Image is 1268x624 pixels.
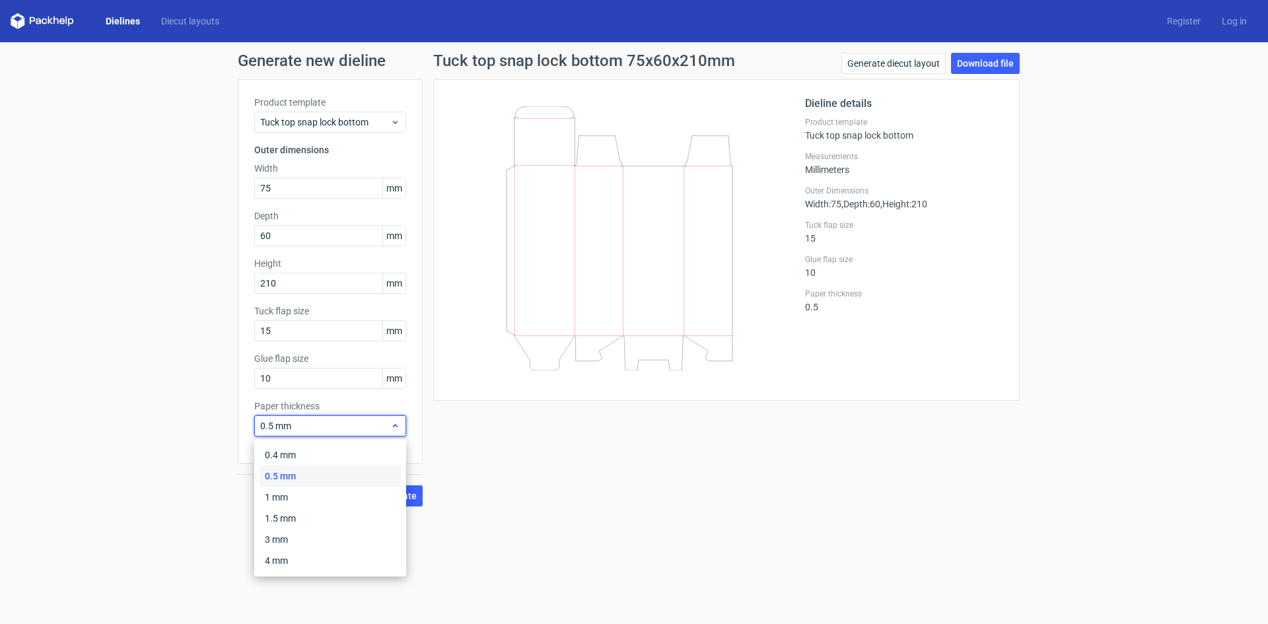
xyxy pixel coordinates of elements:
[805,220,1003,244] div: 15
[805,254,1003,278] div: 10
[805,220,1003,230] label: Tuck flap size
[1211,15,1257,28] a: Log in
[805,199,841,209] span: Width : 75
[382,226,405,246] span: mm
[805,117,1003,141] div: Tuck top snap lock bottom
[260,487,401,508] div: 1 mm
[254,143,406,156] h3: Outer dimensions
[382,321,405,341] span: mm
[805,151,1003,162] label: Measurements
[260,419,390,433] span: 0.5 mm
[260,444,401,466] div: 0.4 mm
[260,466,401,487] div: 0.5 mm
[805,117,1003,127] label: Product template
[805,289,1003,312] div: 0.5
[382,273,405,293] span: mm
[260,116,390,129] span: Tuck top snap lock bottom
[260,550,401,571] div: 4 mm
[880,199,927,209] span: , Height : 210
[951,53,1020,74] a: Download file
[254,304,406,318] label: Tuck flap size
[254,352,406,365] label: Glue flap size
[841,53,946,74] a: Generate diecut layout
[382,178,405,198] span: mm
[254,209,406,223] label: Depth
[382,368,405,388] span: mm
[805,151,1003,175] div: Millimeters
[254,96,406,109] label: Product template
[254,257,406,270] label: Height
[151,15,230,28] a: Diecut layouts
[805,254,1003,265] label: Glue flap size
[254,162,406,175] label: Width
[433,53,735,69] h1: Tuck top snap lock bottom 75x60x210mm
[1156,15,1211,28] a: Register
[805,186,1003,196] label: Outer Dimensions
[805,289,1003,299] label: Paper thickness
[95,15,151,28] a: Dielines
[260,508,401,529] div: 1.5 mm
[238,53,1030,69] h1: Generate new dieline
[254,399,406,413] label: Paper thickness
[841,199,880,209] span: , Depth : 60
[805,96,1003,112] h2: Dieline details
[260,529,401,550] div: 3 mm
